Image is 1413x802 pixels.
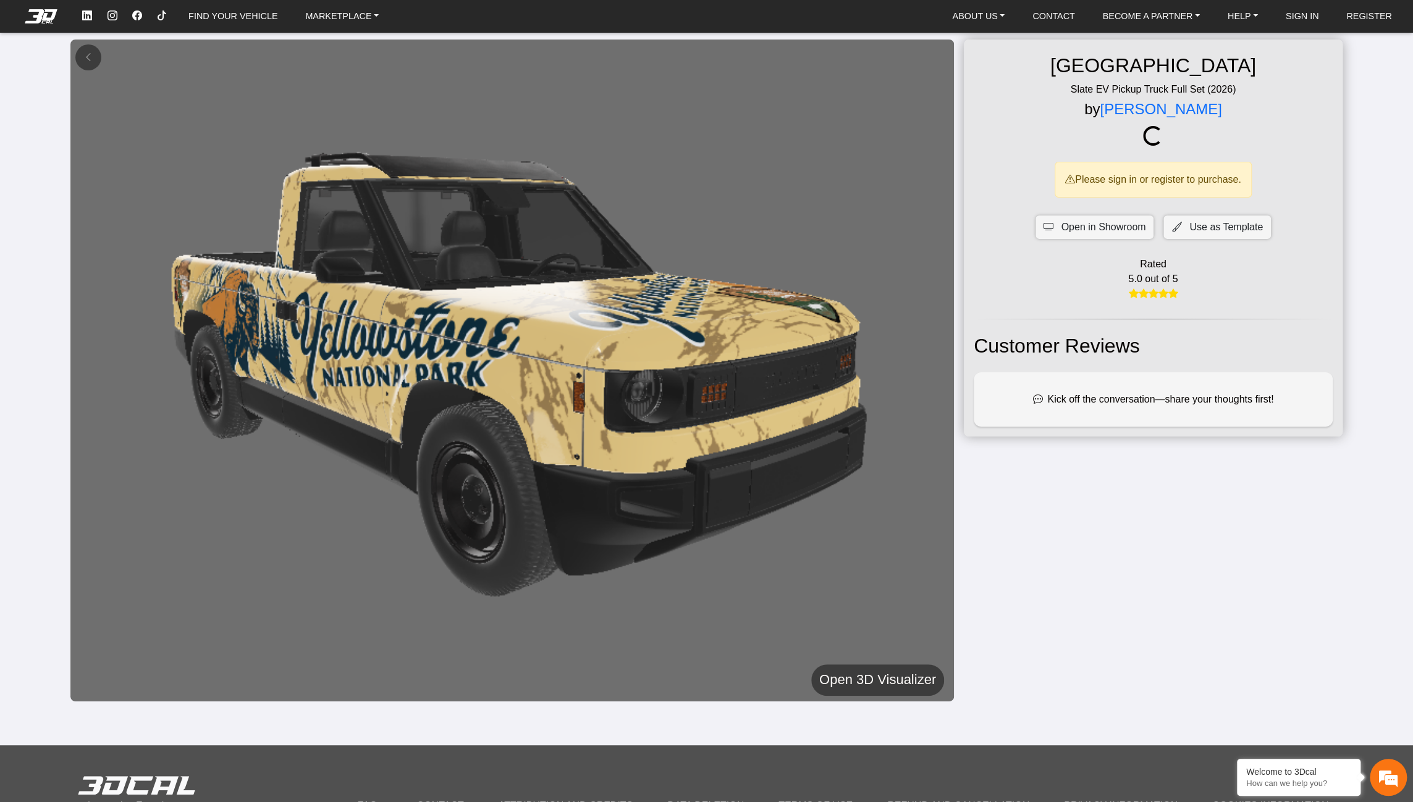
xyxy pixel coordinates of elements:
h5: Open 3D Visualizer [819,669,936,691]
div: Minimize live chat window [203,6,232,36]
div: Navigation go back [14,64,32,82]
button: Open in Showroom [1035,215,1154,239]
button: Use as Template [1163,215,1271,239]
a: REGISTER [1341,6,1397,27]
span: Use as Template [1189,220,1263,235]
a: SIGN IN [1281,6,1324,27]
h2: [GEOGRAPHIC_DATA] [1040,49,1266,82]
p: How can we help you? [1246,779,1351,788]
span: We're online! [72,145,171,262]
a: HELP [1223,6,1263,27]
a: CONTACT [1027,6,1079,27]
h2: Customer Reviews [974,330,1333,362]
span: 5.0 out of 5 [1128,272,1178,286]
a: MARKETPLACE [300,6,384,27]
span: Kick off the conversation—share your thoughts first! [1047,392,1273,407]
div: Chat with us now [83,65,226,81]
span: Conversation [6,386,83,395]
h4: by [1084,97,1222,122]
span: Open in Showroom [1061,220,1145,235]
span: Rated [1140,257,1166,272]
a: FIND YOUR VEHICLE [183,6,282,27]
a: ABOUT US [947,6,1010,27]
div: Welcome to 3Dcal [1246,767,1351,777]
a: [PERSON_NAME] [1100,101,1221,117]
textarea: Type your message and hit 'Enter' [6,322,235,365]
img: Yellowstone National Park [70,40,954,701]
div: Articles [159,365,235,403]
div: Please sign in or register to purchase. [1055,162,1252,198]
button: Open 3D Visualizer [811,664,944,695]
div: FAQs [83,365,159,403]
span: Slate EV Pickup Truck Full Set (2026) [1060,82,1246,97]
a: BECOME A PARTNER [1097,6,1204,27]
